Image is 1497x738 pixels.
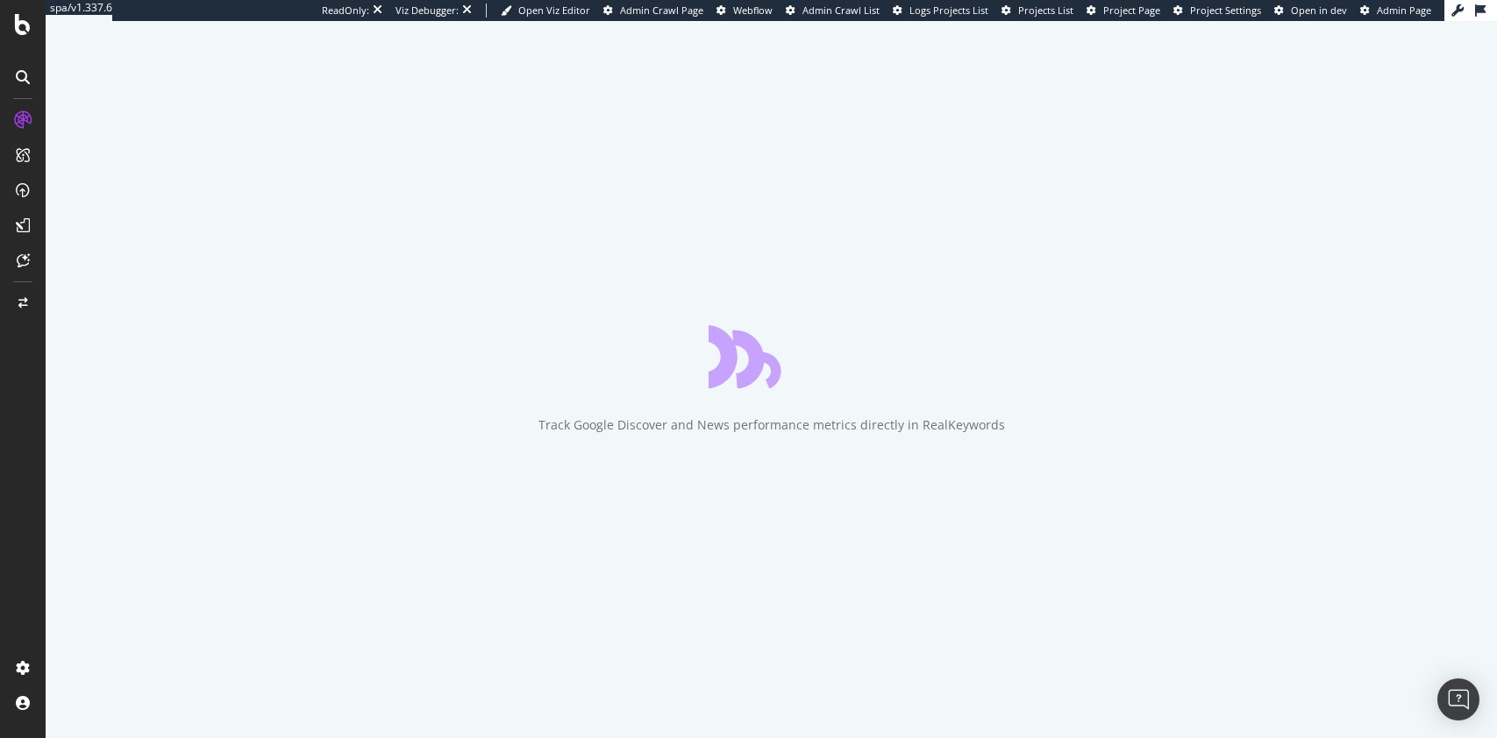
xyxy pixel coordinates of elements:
[620,4,703,17] span: Admin Crawl Page
[1018,4,1073,17] span: Projects List
[716,4,773,18] a: Webflow
[909,4,988,17] span: Logs Projects List
[396,4,459,18] div: Viz Debugger:
[786,4,880,18] a: Admin Crawl List
[1002,4,1073,18] a: Projects List
[1087,4,1160,18] a: Project Page
[1377,4,1431,17] span: Admin Page
[1291,4,1347,17] span: Open in dev
[1103,4,1160,17] span: Project Page
[501,4,590,18] a: Open Viz Editor
[893,4,988,18] a: Logs Projects List
[603,4,703,18] a: Admin Crawl Page
[518,4,590,17] span: Open Viz Editor
[802,4,880,17] span: Admin Crawl List
[1437,678,1479,720] div: Open Intercom Messenger
[709,325,835,388] div: animation
[1173,4,1261,18] a: Project Settings
[1360,4,1431,18] a: Admin Page
[1274,4,1347,18] a: Open in dev
[538,416,1005,434] div: Track Google Discover and News performance metrics directly in RealKeywords
[1190,4,1261,17] span: Project Settings
[322,4,369,18] div: ReadOnly:
[733,4,773,17] span: Webflow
